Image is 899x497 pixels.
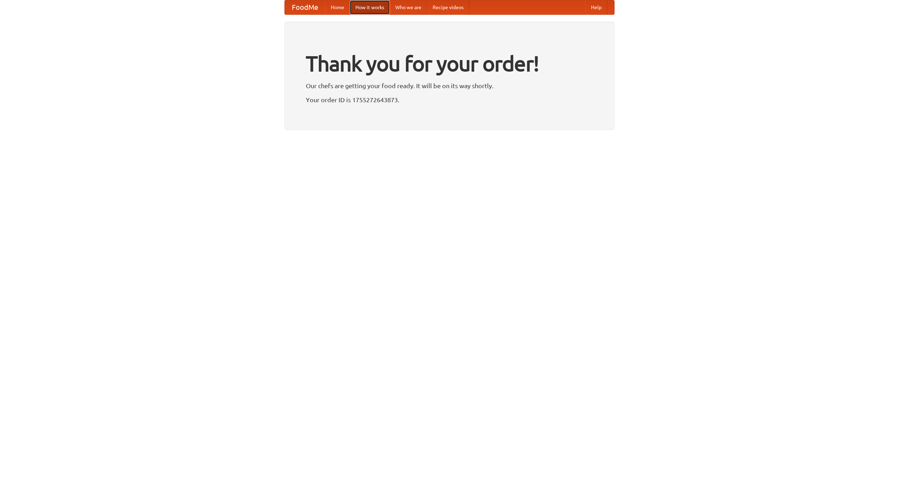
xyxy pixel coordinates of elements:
[585,0,607,14] a: Help
[325,0,350,14] a: Home
[306,47,593,80] h1: Thank you for your order!
[306,94,593,105] p: Your order ID is 1755272643873.
[390,0,427,14] a: Who we are
[350,0,390,14] a: How it works
[427,0,469,14] a: Recipe videos
[285,0,325,14] a: FoodMe
[306,80,593,91] p: Our chefs are getting your food ready. It will be on its way shortly.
